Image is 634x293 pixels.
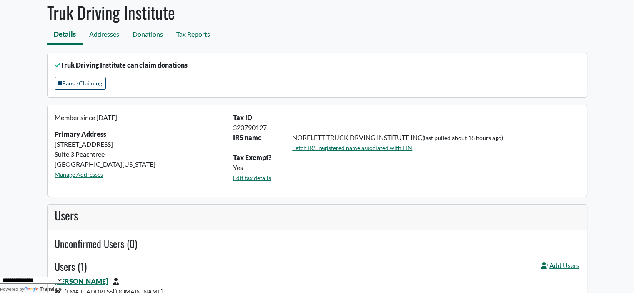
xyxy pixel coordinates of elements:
[55,208,579,223] h3: Users
[55,238,579,250] h4: Unconfirmed Users (0)
[24,286,62,292] a: Translate
[287,133,584,153] div: NORFLETT TRUCK DRVING INSTITUTE INC
[55,260,87,273] h4: Users (1)
[228,123,584,133] div: 320790127
[55,77,106,90] button: Pause Claiming
[55,130,106,138] strong: Primary Address
[228,163,584,173] div: Yes
[47,26,83,45] a: Details
[233,153,271,161] b: Tax Exempt?
[83,26,126,45] a: Addresses
[24,287,40,293] img: Google Translate
[55,113,223,123] p: Member since [DATE]
[47,2,587,22] h1: Truk Driving Institute
[541,260,579,276] a: Add Users
[50,113,228,189] div: [STREET_ADDRESS] Suite 3 Peachtree [GEOGRAPHIC_DATA][US_STATE]
[126,26,170,45] a: Donations
[55,60,579,70] p: Truk Driving Institute can claim donations
[233,133,262,141] strong: IRS name
[233,174,271,181] a: Edit tax details
[292,144,412,151] a: Fetch IRS-registered name associated with EIN
[233,113,252,121] b: Tax ID
[55,171,103,178] a: Manage Addresses
[170,26,217,45] a: Tax Reports
[422,134,503,141] small: (last pulled about 18 hours ago)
